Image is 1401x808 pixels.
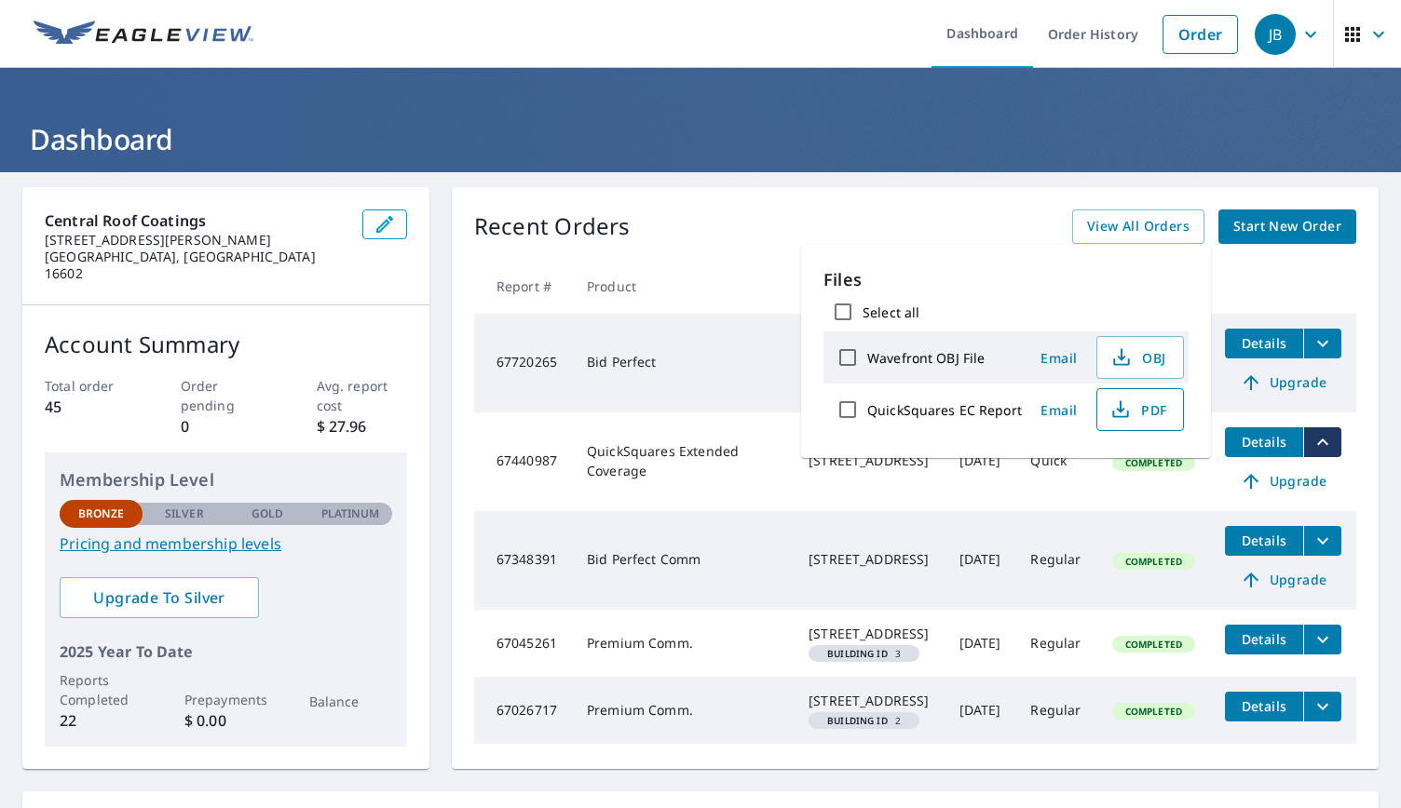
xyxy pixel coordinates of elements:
p: Order pending [181,376,271,415]
td: 67348391 [474,511,572,610]
span: 3 [816,649,912,658]
span: Upgrade [1236,371,1330,394]
p: Account Summary [45,328,407,361]
span: Details [1236,532,1292,549]
td: [DATE] [945,610,1016,677]
a: Upgrade [1225,466,1341,496]
td: QuickSquares Extended Coverage [572,412,794,511]
p: [GEOGRAPHIC_DATA], [GEOGRAPHIC_DATA] 16602 [45,249,347,282]
span: Details [1236,433,1292,451]
div: [STREET_ADDRESS] [809,550,929,569]
button: filesDropdownBtn-67348391 [1303,526,1341,556]
td: 67045261 [474,610,572,677]
p: $ 0.00 [184,709,267,732]
span: Completed [1114,456,1193,469]
p: Silver [165,505,204,522]
button: detailsBtn-67348391 [1225,526,1303,556]
td: Regular [1015,610,1096,677]
button: Email [1029,343,1089,372]
button: filesDropdownBtn-67440987 [1303,427,1341,457]
a: Upgrade [1225,368,1341,397]
div: [STREET_ADDRESS] [809,625,929,643]
p: Membership Level [60,467,392,492]
button: PDF [1096,388,1184,431]
h1: Dashboard [22,120,1379,158]
a: Upgrade [1225,565,1341,595]
p: Prepayments [184,690,267,709]
button: detailsBtn-67720265 [1225,329,1303,358]
p: Recent Orders [474,209,631,244]
img: EV Logo [34,20,253,48]
span: Completed [1114,705,1193,718]
span: View All Orders [1087,215,1190,238]
td: Bid Perfect [572,314,794,412]
p: Bronze [78,505,125,522]
span: Details [1236,697,1292,715]
td: [DATE] [945,511,1016,610]
button: detailsBtn-67440987 [1225,427,1303,457]
button: Email [1029,396,1089,424]
p: Reports Completed [60,670,143,709]
p: Total order [45,376,135,396]
button: detailsBtn-67026717 [1225,692,1303,721]
td: 67440987 [474,412,572,511]
label: QuickSquares EC Report [867,401,1022,419]
td: Premium Comm. [572,677,794,744]
th: Address [794,259,944,314]
td: 67720265 [474,314,572,412]
span: Completed [1114,555,1193,568]
td: Regular [1015,511,1096,610]
span: Upgrade To Silver [75,587,244,608]
a: Start New Order [1218,209,1356,244]
button: detailsBtn-67045261 [1225,625,1303,654]
td: [DATE] [945,412,1016,511]
th: Report # [474,259,572,314]
a: Pricing and membership levels [60,532,392,555]
span: Email [1037,349,1081,367]
p: $ 27.96 [317,415,407,438]
p: 0 [181,415,271,438]
em: Building ID [827,716,888,725]
p: Avg. report cost [317,376,407,415]
a: Upgrade To Silver [60,577,259,618]
span: OBJ [1109,346,1168,369]
a: View All Orders [1072,209,1204,244]
span: Upgrade [1236,470,1330,492]
span: PDF [1109,398,1168,421]
td: Bid Perfect Comm [572,511,794,610]
span: Completed [1114,638,1193,651]
span: Upgrade [1236,569,1330,591]
td: Quick [1015,412,1096,511]
span: Email [1037,401,1081,419]
td: [DATE] [945,677,1016,744]
p: 22 [60,709,143,732]
p: Central Roof Coatings [45,209,347,232]
button: OBJ [1096,336,1184,379]
div: JB [1255,14,1296,55]
td: 67026717 [474,677,572,744]
span: Details [1236,630,1292,648]
td: Regular [1015,677,1096,744]
td: Premium Comm. [572,610,794,677]
button: filesDropdownBtn-67720265 [1303,329,1341,358]
span: 2 [816,716,912,725]
th: Product [572,259,794,314]
button: filesDropdownBtn-67045261 [1303,625,1341,654]
a: Order [1163,15,1238,54]
label: Wavefront OBJ File [867,349,985,367]
label: Select all [863,303,919,321]
em: Building ID [827,649,888,658]
p: [STREET_ADDRESS][PERSON_NAME] [45,232,347,249]
div: [STREET_ADDRESS] [809,692,929,710]
p: Balance [309,692,392,711]
p: Files [823,267,1189,292]
p: 45 [45,396,135,418]
span: Details [1236,334,1292,352]
p: Gold [252,505,283,522]
div: [STREET_ADDRESS] [809,451,929,470]
p: Platinum [321,505,380,522]
button: filesDropdownBtn-67026717 [1303,692,1341,721]
p: 2025 Year To Date [60,640,392,663]
span: Start New Order [1233,215,1341,238]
